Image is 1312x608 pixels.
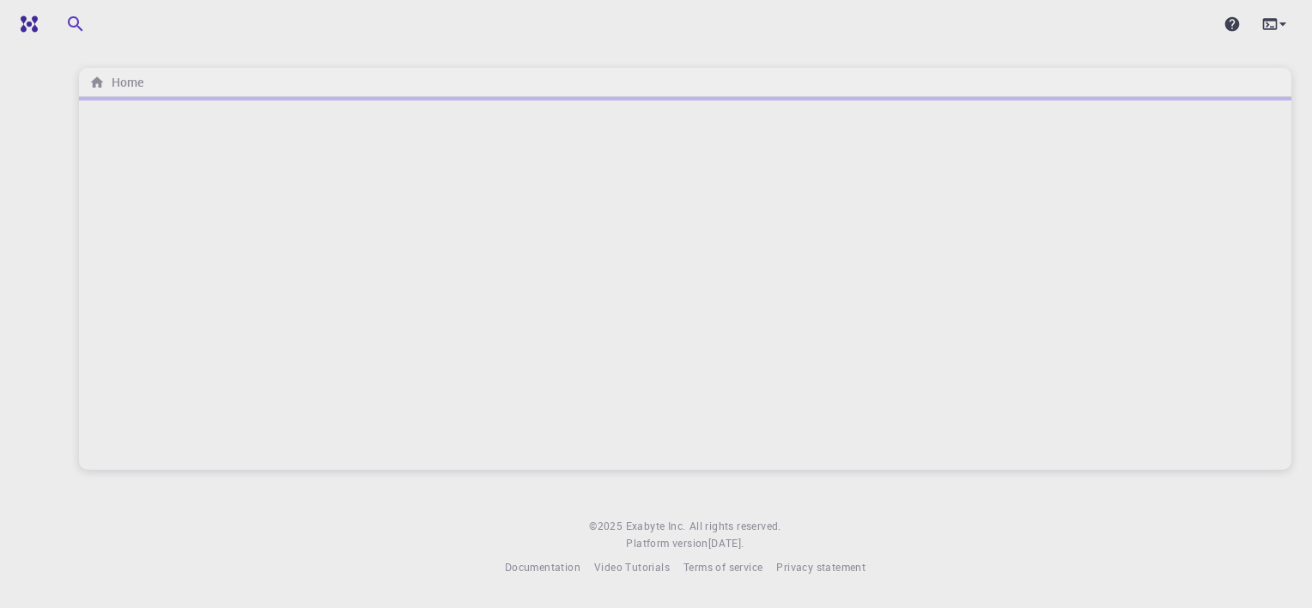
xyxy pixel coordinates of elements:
img: logo [14,15,38,33]
span: Video Tutorials [594,560,670,574]
a: Exabyte Inc. [626,518,686,535]
a: Terms of service [683,559,762,576]
span: Terms of service [683,560,762,574]
a: Video Tutorials [594,559,670,576]
a: Privacy statement [776,559,866,576]
span: [DATE] . [708,536,744,550]
span: Documentation [505,560,580,574]
span: Platform version [626,535,708,552]
span: Privacy statement [776,560,866,574]
span: © 2025 [589,518,625,535]
a: [DATE]. [708,535,744,552]
h6: Home [105,73,143,92]
span: All rights reserved. [689,518,781,535]
a: Documentation [505,559,580,576]
nav: breadcrumb [86,73,147,92]
span: Exabyte Inc. [626,519,686,532]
